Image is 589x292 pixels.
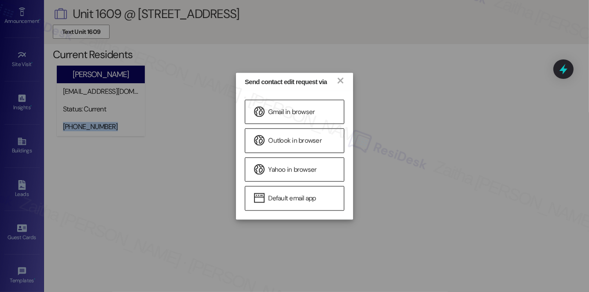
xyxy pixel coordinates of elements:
span: Yahoo in browser [268,165,317,174]
span: Gmail in browser [268,107,315,117]
a: × [336,75,344,85]
span: Outlook in browser [268,137,322,146]
a: Default email app [245,186,344,211]
a: Yahoo in browser [245,157,344,181]
span: Default email app [268,194,316,203]
a: Outlook in browser [245,129,344,153]
div: Send contact edit request via [245,77,327,86]
a: Gmail in browser [245,100,344,124]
